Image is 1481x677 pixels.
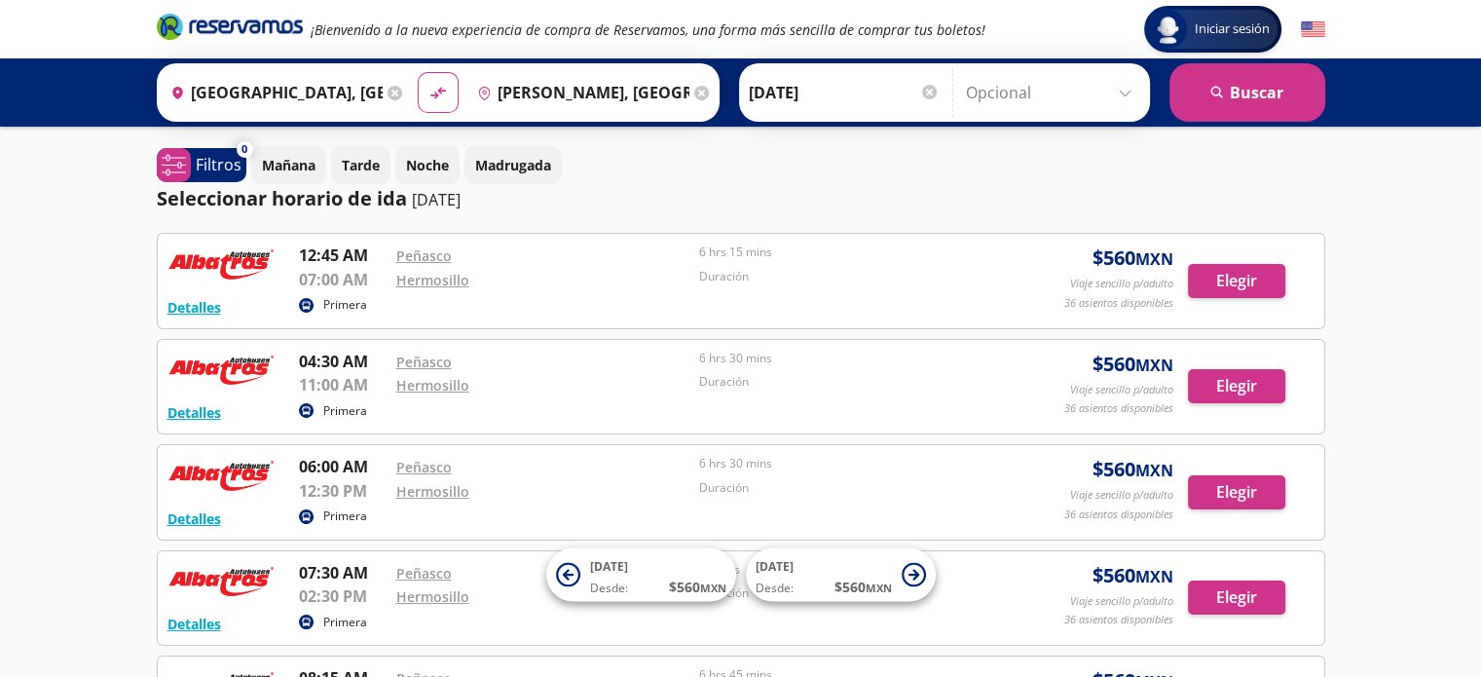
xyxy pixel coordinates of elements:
[756,580,794,597] span: Desde:
[699,268,993,285] p: Duración
[699,479,993,497] p: Duración
[1135,566,1173,587] small: MXN
[251,146,326,184] button: Mañana
[167,455,275,494] img: RESERVAMOS
[475,155,551,175] p: Madrugada
[546,548,736,602] button: [DATE]Desde:$560MXN
[396,458,452,476] a: Peñasco
[464,146,562,184] button: Madrugada
[406,155,449,175] p: Noche
[1301,18,1325,42] button: English
[396,376,469,395] a: Hermosillo
[311,20,985,39] em: ¡Bienvenido a la nueva experiencia de compra de Reservamos, una forma más sencilla de comprar tus...
[590,558,628,575] span: [DATE]
[157,12,303,41] i: Brand Logo
[412,188,461,211] p: [DATE]
[323,402,367,420] p: Primera
[342,155,380,175] p: Tarde
[395,146,460,184] button: Noche
[396,271,469,289] a: Hermosillo
[1188,369,1285,403] button: Elegir
[299,455,387,478] p: 06:00 AM
[1064,295,1173,312] p: 36 asientos disponibles
[1070,593,1173,610] p: Viaje sencillo p/adulto
[1092,561,1173,590] span: $ 560
[157,12,303,47] a: Brand Logo
[331,146,390,184] button: Tarde
[1064,507,1173,523] p: 36 asientos disponibles
[167,350,275,389] img: RESERVAMOS
[323,296,367,314] p: Primera
[1070,276,1173,292] p: Viaje sencillo p/adulto
[157,184,407,213] p: Seleccionar horario de ida
[1064,400,1173,417] p: 36 asientos disponibles
[323,508,367,525] p: Primera
[167,402,221,423] button: Detalles
[299,561,387,584] p: 07:30 AM
[1188,581,1285,615] button: Elegir
[699,373,993,391] p: Duración
[1169,63,1325,122] button: Buscar
[749,68,940,117] input: Elegir Fecha
[167,561,275,600] img: RESERVAMOS
[1092,244,1173,273] span: $ 560
[396,353,452,371] a: Peñasco
[167,508,221,529] button: Detalles
[700,581,726,595] small: MXN
[699,350,993,367] p: 6 hrs 30 mins
[1064,612,1173,628] p: 36 asientos disponibles
[866,581,892,595] small: MXN
[323,614,367,631] p: Primera
[669,577,726,597] span: $ 560
[196,153,241,176] p: Filtros
[262,155,315,175] p: Mañana
[699,455,993,472] p: 6 hrs 30 mins
[469,68,689,117] input: Buscar Destino
[241,141,247,158] span: 0
[699,244,993,261] p: 6 hrs 15 mins
[299,584,387,608] p: 02:30 PM
[396,564,452,583] a: Peñasco
[299,244,387,267] p: 12:45 AM
[299,350,387,373] p: 04:30 AM
[1135,248,1173,270] small: MXN
[966,68,1140,117] input: Opcional
[157,148,246,182] button: 0Filtros
[1092,455,1173,484] span: $ 560
[299,268,387,291] p: 07:00 AM
[1070,487,1173,504] p: Viaje sencillo p/adulto
[167,297,221,318] button: Detalles
[396,587,469,606] a: Hermosillo
[1188,475,1285,509] button: Elegir
[299,479,387,503] p: 12:30 PM
[163,68,383,117] input: Buscar Origen
[1187,19,1277,39] span: Iniciar sesión
[756,558,794,575] span: [DATE]
[746,548,936,602] button: [DATE]Desde:$560MXN
[1070,382,1173,398] p: Viaje sencillo p/adulto
[1135,355,1173,376] small: MXN
[396,482,469,501] a: Hermosillo
[1135,460,1173,481] small: MXN
[167,244,275,282] img: RESERVAMOS
[299,373,387,396] p: 11:00 AM
[396,246,452,265] a: Peñasco
[590,580,628,597] span: Desde:
[1188,264,1285,298] button: Elegir
[834,577,892,597] span: $ 560
[1092,350,1173,379] span: $ 560
[167,614,221,634] button: Detalles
